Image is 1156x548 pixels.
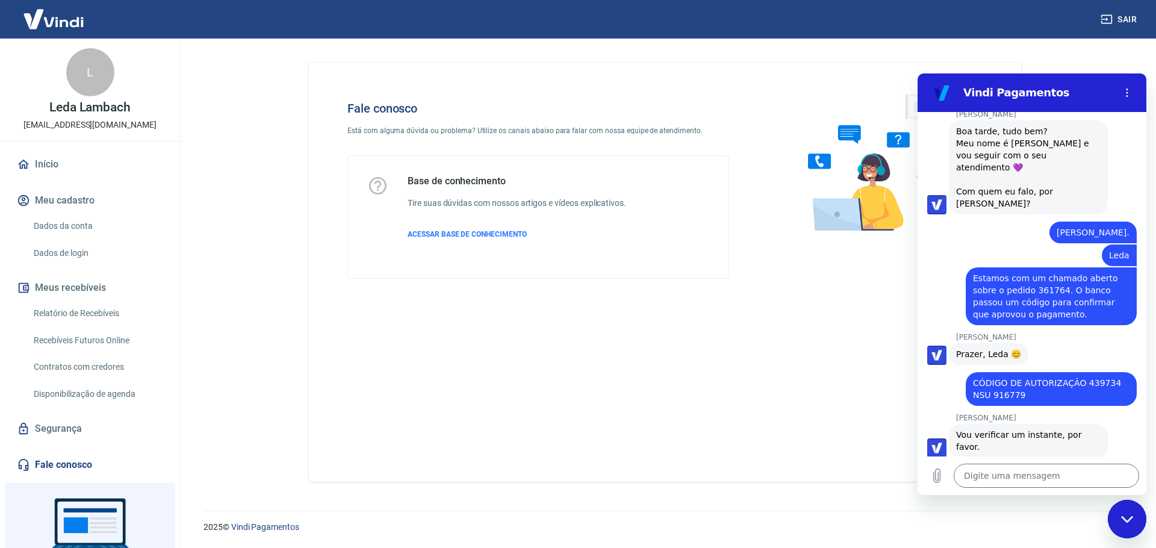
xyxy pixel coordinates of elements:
[14,416,166,442] a: Segurança
[408,229,626,240] a: ACESSAR BASE DE CONHECIMENTO
[347,101,729,116] h4: Fale conosco
[204,521,1127,534] p: 2025 ©
[23,119,157,131] p: [EMAIL_ADDRESS][DOMAIN_NAME]
[14,275,166,301] button: Meus recebíveis
[231,522,299,532] a: Vindi Pagamentos
[66,48,114,96] div: L
[408,175,626,187] h5: Base de conhecimento
[29,382,166,406] a: Disponibilização de agenda
[29,241,166,266] a: Dados de login
[49,101,131,114] p: Leda Lambach
[918,73,1146,495] iframe: Janela de mensagens
[347,125,729,136] p: Está com alguma dúvida ou problema? Utilize os canais abaixo para falar com nossa equipe de atend...
[29,328,166,353] a: Recebíveis Futuros Online
[29,214,166,238] a: Dados da conta
[408,230,527,238] span: ACESSAR BASE DE CONHECIMENTO
[14,1,93,37] img: Vindi
[14,187,166,214] button: Meu cadastro
[408,197,626,210] h6: Tire suas dúvidas com nossos artigos e vídeos explicativos.
[1108,500,1146,538] iframe: Botão para abrir a janela de mensagens, conversa em andamento
[29,355,166,379] a: Contratos com credores
[14,151,166,178] a: Início
[29,301,166,326] a: Relatório de Recebíveis
[784,82,967,243] img: Fale conosco
[1098,8,1142,31] button: Sair
[14,452,166,478] a: Fale conosco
